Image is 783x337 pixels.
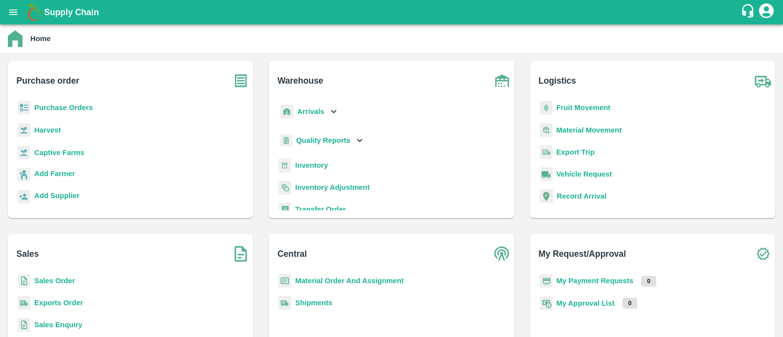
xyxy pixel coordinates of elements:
[34,190,79,203] a: Add Supplier
[34,168,75,181] a: Add Farmer
[44,7,99,17] b: Supply Chain
[280,135,292,147] img: qualityReport
[490,68,514,93] img: warehouse
[278,274,291,288] img: centralMaterial
[44,5,740,19] a: Supply Chain
[622,298,638,309] p: 0
[540,145,553,159] img: delivery
[295,299,332,307] a: Shipments
[277,247,307,261] b: Central
[297,108,324,115] b: Arrivals
[758,2,775,22] div: account of current user
[18,190,30,204] img: supplier
[296,136,350,144] b: Quality Reports
[295,277,404,285] a: Material Order And Assignment
[277,74,323,88] b: Warehouse
[34,299,83,307] a: Exports Order
[18,296,30,310] img: shipments
[34,192,79,200] b: Add Supplier
[278,158,291,173] img: whInventory
[8,30,23,47] img: home
[540,101,553,115] img: fruit
[556,277,634,285] a: My Payment Requests
[24,2,44,22] img: logo
[17,247,39,261] b: Sales
[490,242,514,266] img: central
[538,74,576,88] b: Logistics
[34,149,84,157] a: Captive Farms
[278,101,339,123] div: Arrivals
[751,242,775,266] img: check
[18,318,30,332] img: sales
[278,202,291,217] img: whTransfer
[556,104,611,112] a: Fruit Movement
[34,104,93,112] a: Purchase Orders
[34,170,75,178] b: Add Farmer
[751,68,775,93] img: truck
[556,148,595,156] a: Export Trip
[556,299,615,307] a: My Approval List
[295,161,328,169] a: Inventory
[538,247,626,261] b: My Request/Approval
[540,274,553,288] img: payment
[280,105,293,119] img: whArrival
[540,189,553,203] img: recordArrival
[229,242,253,266] img: soSales
[18,168,30,182] img: farmer
[34,277,75,285] a: Sales Order
[18,123,30,137] img: harvest
[18,274,30,288] img: sales
[641,276,656,287] p: 0
[18,145,30,160] img: harvest
[540,123,553,137] img: material
[278,131,365,151] div: Quality Reports
[34,321,82,329] a: Sales Enquiry
[556,126,622,134] a: Material Movement
[540,167,553,181] img: vehicle
[557,192,607,200] a: Record Arrival
[295,205,345,213] a: Transfer Order
[295,183,369,191] a: Inventory Adjustment
[556,170,612,178] a: Vehicle Request
[278,296,291,310] img: shipments
[540,296,553,311] img: approval
[18,101,30,115] img: reciept
[34,126,61,134] a: Harvest
[229,68,253,93] img: purchase
[30,35,50,43] b: Home
[2,1,24,23] button: open drawer
[278,180,291,195] img: inventory
[740,3,758,21] div: customer-support
[17,74,79,88] b: Purchase order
